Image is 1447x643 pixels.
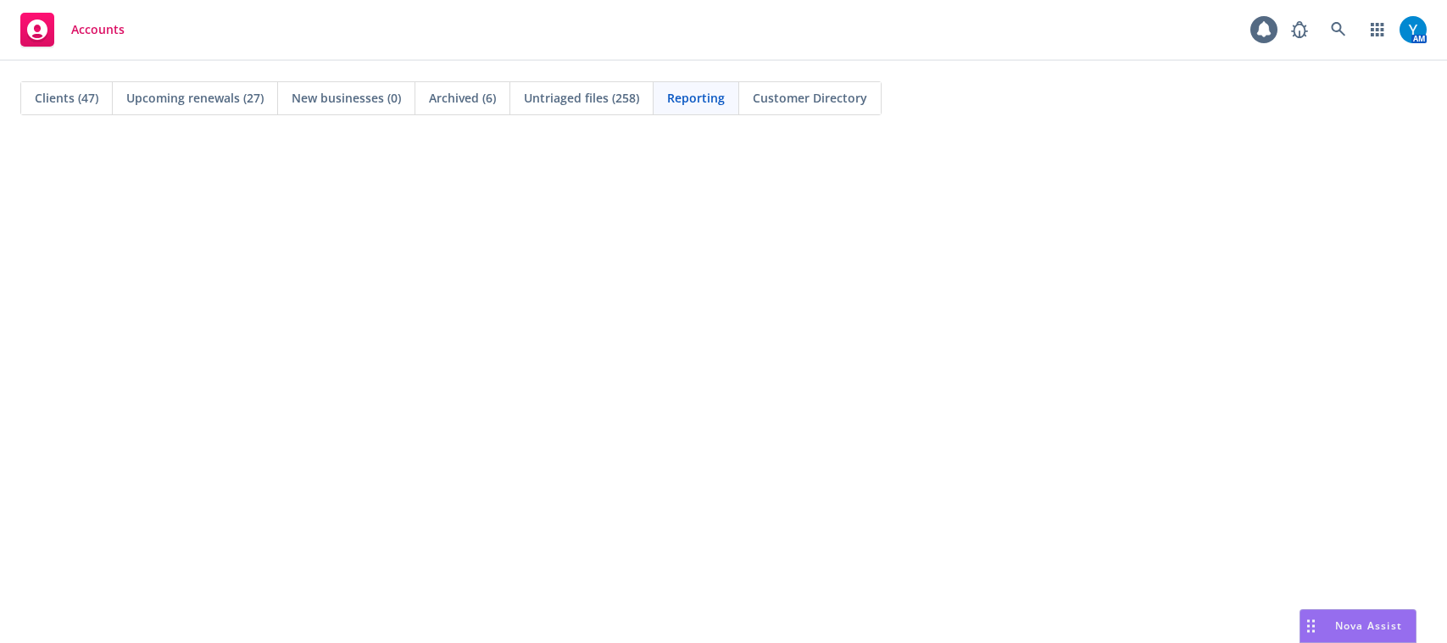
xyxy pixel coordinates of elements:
span: Upcoming renewals (27) [126,89,264,107]
button: Nova Assist [1300,609,1416,643]
a: Accounts [14,6,131,53]
div: Drag to move [1300,610,1322,642]
span: Archived (6) [429,89,496,107]
span: Customer Directory [753,89,867,107]
span: Nova Assist [1335,618,1402,633]
a: Switch app [1361,13,1394,47]
span: Accounts [71,23,125,36]
a: Report a Bug [1283,13,1316,47]
span: Clients (47) [35,89,98,107]
span: Untriaged files (258) [524,89,639,107]
span: New businesses (0) [292,89,401,107]
iframe: Hex Dashboard 1 [17,152,1430,626]
img: photo [1400,16,1427,43]
span: Reporting [667,89,725,107]
a: Search [1322,13,1355,47]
